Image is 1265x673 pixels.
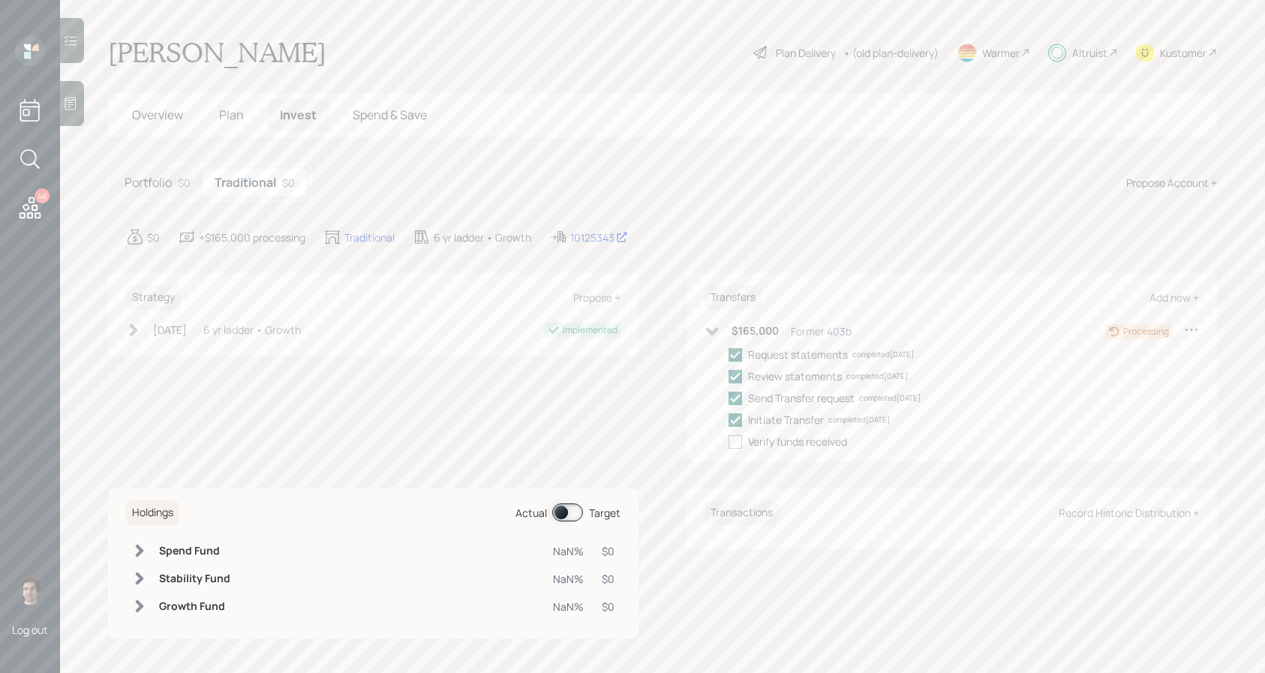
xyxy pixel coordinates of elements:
h6: Growth Fund [159,600,230,613]
img: harrison-schaefer-headshot-2.png [15,575,45,605]
div: completed [DATE] [846,371,908,382]
div: Log out [12,623,48,637]
div: $0 [147,230,160,245]
div: 6 yr ladder • Growth [434,230,531,245]
h6: Strategy [126,285,181,310]
span: Spend & Save [353,107,427,123]
div: Request statements [748,347,848,362]
span: Plan [219,107,244,123]
h6: Stability Fund [159,572,230,585]
div: Former 403b [791,323,852,339]
div: 6 yr ladder • Growth [203,322,301,338]
div: $0 [178,175,191,191]
div: $0 [602,571,614,587]
h6: Spend Fund [159,545,230,557]
h5: Portfolio [125,176,172,190]
div: Record Historic Distribution + [1059,506,1199,520]
div: Target [589,505,620,521]
div: Kustomer [1160,45,1206,61]
div: $0 [602,599,614,614]
div: Review statements [748,368,842,384]
h6: Transactions [705,500,779,525]
div: NaN% [553,543,584,559]
div: [DATE] [153,322,187,338]
div: Initiate Transfer [748,412,824,428]
div: completed [DATE] [852,349,914,360]
h6: $165,000 [732,325,779,338]
h5: Traditional [215,176,276,190]
div: Plan Delivery [776,45,836,61]
span: Overview [132,107,183,123]
h6: Holdings [126,500,179,525]
div: completed [DATE] [859,392,921,404]
div: Verify funds received [748,434,847,449]
div: NaN% [553,599,584,614]
div: +$165,000 processing [199,230,305,245]
div: Propose + [573,290,620,305]
div: Implemented [563,323,617,337]
div: Traditional [344,230,395,245]
div: 10125343 [570,230,628,245]
div: $0 [282,175,295,191]
h1: [PERSON_NAME] [108,36,326,69]
h6: Transfers [705,285,762,310]
div: Processing [1123,325,1169,338]
div: completed [DATE] [828,414,890,425]
span: Invest [280,107,317,123]
div: $0 [602,543,614,559]
div: Send Transfer request [748,390,855,406]
div: • (old plan-delivery) [843,45,939,61]
div: 44 [35,188,50,203]
div: Add new + [1149,290,1199,305]
div: Actual [515,505,547,521]
div: Warmer [982,45,1020,61]
div: Propose Account + [1126,175,1217,191]
div: Altruist [1072,45,1107,61]
div: NaN% [553,571,584,587]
